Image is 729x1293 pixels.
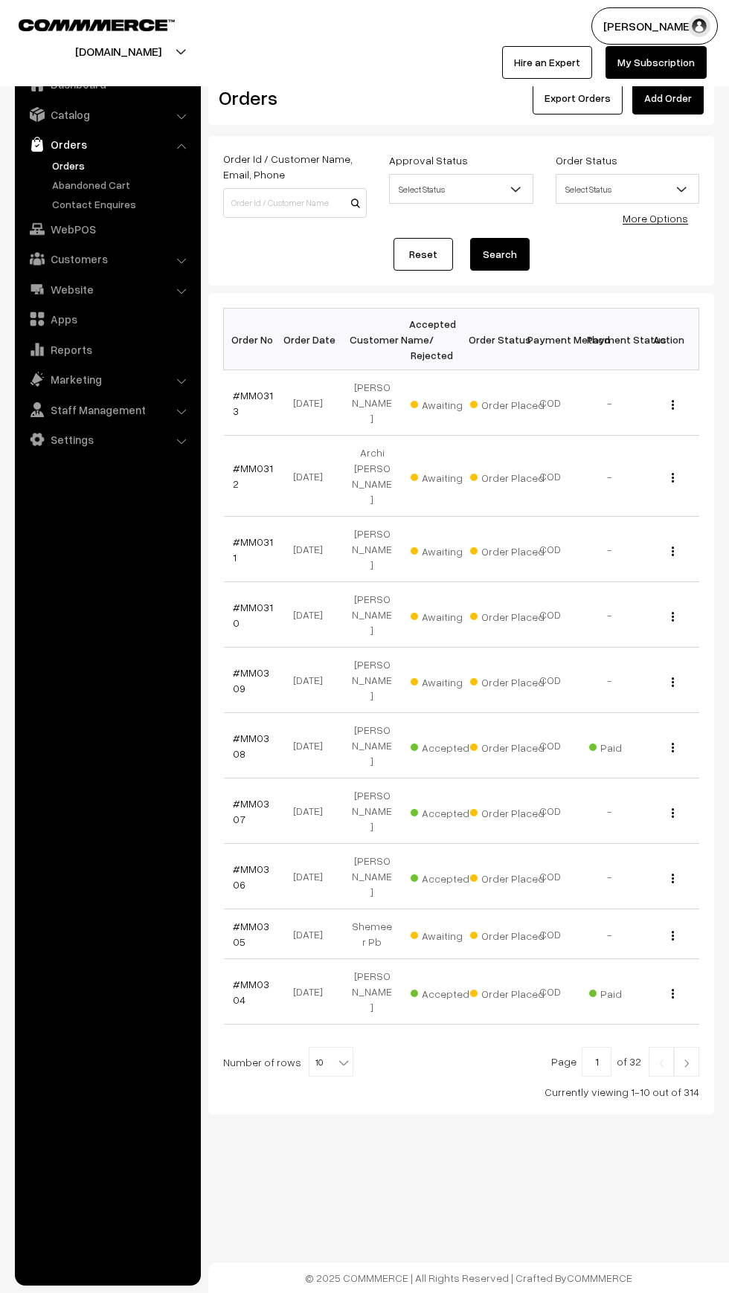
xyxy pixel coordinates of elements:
[470,466,545,486] span: Order Placed
[521,517,580,582] td: COD
[580,309,640,370] th: Payment Status
[48,196,196,212] a: Contact Enquires
[390,176,532,202] span: Select Status
[580,582,640,648] td: -
[411,924,485,944] span: Awaiting
[521,582,580,648] td: COD
[342,436,402,517] td: Archi [PERSON_NAME]
[283,582,342,648] td: [DATE]
[19,306,196,332] a: Apps
[470,540,545,559] span: Order Placed
[283,778,342,844] td: [DATE]
[521,648,580,713] td: COD
[48,158,196,173] a: Orders
[470,924,545,944] span: Order Placed
[606,46,707,79] a: My Subscription
[19,131,196,158] a: Orders
[48,177,196,193] a: Abandoned Cart
[19,276,196,303] a: Website
[233,797,269,825] a: #MM0307
[283,713,342,778] td: [DATE]
[233,666,269,694] a: #MM0309
[283,517,342,582] td: [DATE]
[470,802,545,821] span: Order Placed
[342,959,402,1025] td: [PERSON_NAME]
[283,370,342,436] td: [DATE]
[283,648,342,713] td: [DATE]
[521,436,580,517] td: COD
[580,648,640,713] td: -
[411,736,485,755] span: Accepted
[342,713,402,778] td: [PERSON_NAME]
[580,370,640,436] td: -
[223,188,367,218] input: Order Id / Customer Name / Customer Email / Customer Phone
[655,1059,668,1068] img: Left
[580,844,640,909] td: -
[19,396,196,423] a: Staff Management
[672,473,674,483] img: Menu
[591,7,718,45] button: [PERSON_NAME]…
[580,517,640,582] td: -
[342,844,402,909] td: [PERSON_NAME]
[309,1047,353,1077] span: 10
[233,732,269,760] a: #MM0308
[19,245,196,272] a: Customers
[19,101,196,128] a: Catalog
[567,1271,632,1284] a: COMMMERCE
[342,778,402,844] td: [PERSON_NAME]
[556,152,617,168] label: Order Status
[233,862,269,891] a: #MM0306
[470,393,545,413] span: Order Placed
[342,909,402,959] td: Shemeer Pb
[551,1055,577,1068] span: Page
[580,909,640,959] td: -
[23,33,213,70] button: [DOMAIN_NAME]
[283,844,342,909] td: [DATE]
[521,713,580,778] td: COD
[223,151,367,182] label: Order Id / Customer Name, Email, Phone
[309,1048,353,1077] span: 10
[411,540,485,559] span: Awaiting
[389,152,468,168] label: Approval Status
[411,393,485,413] span: Awaiting
[521,778,580,844] td: COD
[556,176,699,202] span: Select Status
[223,1084,699,1100] div: Currently viewing 1-10 out of 314
[233,389,273,417] a: #MM0313
[283,959,342,1025] td: [DATE]
[533,82,623,115] button: Export Orders
[521,844,580,909] td: COD
[394,238,453,271] a: Reset
[470,736,545,755] span: Order Placed
[208,1263,729,1293] footer: © 2025 COMMMERCE | All Rights Reserved | Crafted By
[342,309,402,370] th: Customer Name
[283,909,342,959] td: [DATE]
[411,867,485,886] span: Accepted
[556,174,699,204] span: Select Status
[233,535,273,564] a: #MM0311
[672,931,674,941] img: Menu
[19,366,196,393] a: Marketing
[470,671,545,690] span: Order Placed
[342,370,402,436] td: [PERSON_NAME]
[680,1059,693,1068] img: Right
[617,1055,641,1068] span: of 32
[521,370,580,436] td: COD
[411,605,485,625] span: Awaiting
[342,648,402,713] td: [PERSON_NAME]
[672,400,674,410] img: Menu
[461,309,521,370] th: Order Status
[19,426,196,453] a: Settings
[389,174,533,204] span: Select Status
[219,86,365,109] h2: Orders
[19,336,196,363] a: Reports
[521,959,580,1025] td: COD
[672,743,674,752] img: Menu
[672,989,674,999] img: Menu
[342,582,402,648] td: [PERSON_NAME]
[283,436,342,517] td: [DATE]
[672,677,674,687] img: Menu
[470,867,545,886] span: Order Placed
[233,920,269,948] a: #MM0305
[19,15,149,33] a: COMMMERCE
